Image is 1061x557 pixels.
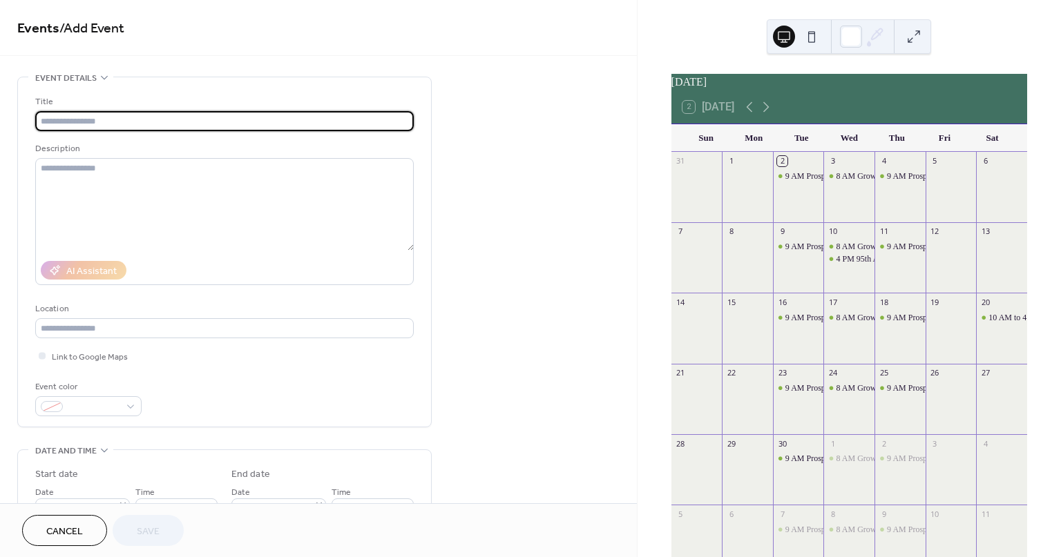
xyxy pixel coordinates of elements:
div: 8 AM Growing for Good at Wakeman Town Farm [823,382,874,394]
span: Link to Google Maps [52,350,128,364]
div: 9 AM Prospect Garden Harvest [874,382,926,394]
div: 2 [777,156,787,166]
div: Fri [921,124,968,152]
div: 5 [930,156,940,166]
div: 9 [777,226,787,237]
div: 9 AM Prospect Garden Harvest [874,453,926,465]
span: Time [135,485,155,500]
div: End date [231,467,270,482]
span: Cancel [46,525,83,539]
div: 18 [879,297,889,307]
div: 16 [777,297,787,307]
div: 4 [879,156,889,166]
div: 11 [879,226,889,237]
div: 8 AM Growing for Good at Wakeman Town Farm [823,170,874,182]
div: 9 AM Prospect Garden Harvest [887,453,991,465]
div: 8 AM Growing for Good at Wakeman Town Farm [823,312,874,324]
div: 7 [777,509,787,519]
div: 31 [676,156,686,166]
div: 23 [777,368,787,378]
span: Event details [35,71,97,86]
div: 8 AM Growing for Good at Wakeman Town Farm [823,241,874,253]
div: 9 AM Prospect Garden Harvest [874,524,926,536]
div: 4 [980,438,991,449]
div: 21 [676,368,686,378]
div: 25 [879,368,889,378]
div: 5 [676,509,686,519]
div: 9 AM Prospect Garden Maintenance [773,241,824,253]
span: / Add Event [59,15,124,42]
div: 8 AM Growing for Good at Wakeman Town Farm [823,524,874,536]
div: 14 [676,297,686,307]
div: 9 AM Prospect Garden Harvest [874,241,926,253]
div: 8 [828,509,838,519]
div: Location [35,302,411,316]
div: 30 [777,438,787,449]
span: Time [332,485,351,500]
div: 9 AM Prospect Garden Harvest [874,312,926,324]
div: Start date [35,467,78,482]
div: 17 [828,297,838,307]
div: 11 [980,509,991,519]
div: 4 PM 95th Aniversary Summer Celebration [836,253,980,265]
span: Date and time [35,444,97,458]
div: 10 AM to 4 PM Open Day at PG [976,312,1027,324]
div: 9 AM Prospect Garden Harvest [887,312,991,324]
div: 3 [828,156,838,166]
div: Sun [682,124,730,152]
div: 6 [726,509,736,519]
div: [DATE] [671,74,1027,90]
div: 27 [980,368,991,378]
div: 9 AM Prospect Garden Maintenance [785,312,906,324]
div: Tue [778,124,825,152]
div: 2 [879,438,889,449]
span: Date [231,485,250,500]
div: Sat [968,124,1016,152]
div: Description [35,141,411,156]
div: 9 AM Prospect Garden Maintenance [785,170,906,182]
div: 13 [980,226,991,237]
div: Title [35,95,411,109]
div: 9 AM Prospect Garden Harvest [887,170,991,182]
div: Event color [35,380,139,394]
div: 19 [930,297,940,307]
div: 9 AM Prospect Garden Maintenance [785,524,906,536]
a: Events [17,15,59,42]
button: Cancel [22,515,107,546]
div: Wed [825,124,873,152]
div: 9 AM Prospect Garden Maintenance [785,382,906,394]
div: 4 PM 95th Aniversary Summer Celebration [823,253,874,265]
div: 10 [930,509,940,519]
div: 3 [930,438,940,449]
div: 9 AM Prospect Garden Harvest [874,170,926,182]
div: 12 [930,226,940,237]
div: 29 [726,438,736,449]
div: 6 [980,156,991,166]
div: 9 AM Prospect Garden Harvest [887,382,991,394]
div: 15 [726,297,736,307]
div: 28 [676,438,686,449]
div: 26 [930,368,940,378]
div: 1 [828,438,838,449]
div: 9 AM Prospect Garden Maintenance [773,312,824,324]
div: 9 AM Prospect Garden Maintenance [773,170,824,182]
div: 9 AM Prospect Garden Maintenance [773,453,824,465]
div: 9 AM Prospect Garden Harvest [887,524,991,536]
div: 9 AM Prospect Garden Maintenance [785,453,906,465]
div: 9 AM Prospect Garden Maintenance [785,241,906,253]
div: 20 [980,297,991,307]
div: 10 [828,226,838,237]
div: 8 [726,226,736,237]
div: 7 [676,226,686,237]
div: Mon [730,124,778,152]
div: 1 [726,156,736,166]
div: 9 AM Prospect Garden Maintenance [773,524,824,536]
div: 24 [828,368,838,378]
div: Thu [873,124,921,152]
div: 9 AM Prospect Garden Harvest [887,241,991,253]
span: Date [35,485,54,500]
div: 22 [726,368,736,378]
div: 8 AM Growing for Good at Wakeman Town Farm [823,453,874,465]
div: 9 AM Prospect Garden Maintenance [773,382,824,394]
